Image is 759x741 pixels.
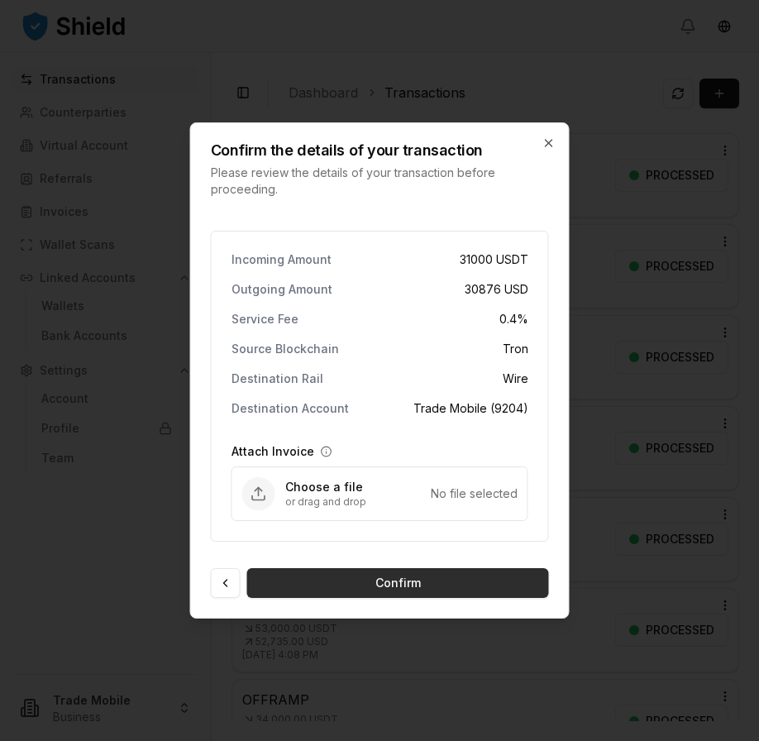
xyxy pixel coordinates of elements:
div: Upload Attach Invoice [232,466,528,521]
p: or drag and drop [285,495,431,509]
span: Trade Mobile (9204) [413,400,528,417]
p: Service Fee [232,313,298,325]
p: Please review the details of your transaction before proceeding. [211,165,516,198]
p: Incoming Amount [232,254,332,265]
p: Destination Rail [232,373,323,385]
p: Outgoing Amount [232,284,332,295]
div: No file selected [431,485,518,502]
p: Destination Account [232,403,349,414]
h2: Confirm the details of your transaction [211,143,516,158]
span: 30876 USD [465,281,528,298]
span: 31000 USDT [460,251,528,268]
p: Source Blockchain [232,343,339,355]
span: 0.4 % [499,311,528,327]
label: Attach Invoice [232,443,314,460]
span: Wire [503,370,528,387]
button: Confirm [247,568,549,598]
span: Tron [503,341,528,357]
p: Choose a file [285,479,431,495]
